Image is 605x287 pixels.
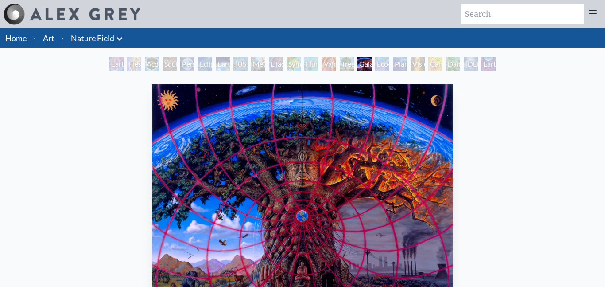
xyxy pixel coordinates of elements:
[461,4,584,24] input: Search
[163,57,177,71] div: Squirrel
[216,57,230,71] div: Earth Energies
[5,33,27,43] a: Home
[233,57,248,71] div: [US_STATE] Song
[340,57,354,71] div: Tree & Person
[393,57,407,71] div: Planetary Prayers
[375,57,389,71] div: Eco-Atlas
[127,57,141,71] div: Flesh of the Gods
[198,57,212,71] div: Eclipse
[58,28,67,48] li: ·
[322,57,336,71] div: Vajra Horse
[481,57,496,71] div: Earthmind
[180,57,194,71] div: Person Planet
[428,57,442,71] div: Cannabis Mudra
[304,57,318,71] div: Humming Bird
[464,57,478,71] div: [DEMOGRAPHIC_DATA] in the Ocean of Awareness
[109,57,124,71] div: Earth Witness
[287,57,301,71] div: Symbiosis: Gall Wasp & Oak Tree
[251,57,265,71] div: Metamorphosis
[357,57,372,71] div: Gaia
[30,28,39,48] li: ·
[145,57,159,71] div: Acorn Dream
[71,32,114,44] a: Nature Field
[446,57,460,71] div: Dance of Cannabia
[43,32,54,44] a: Art
[269,57,283,71] div: Lilacs
[411,57,425,71] div: Vision Tree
